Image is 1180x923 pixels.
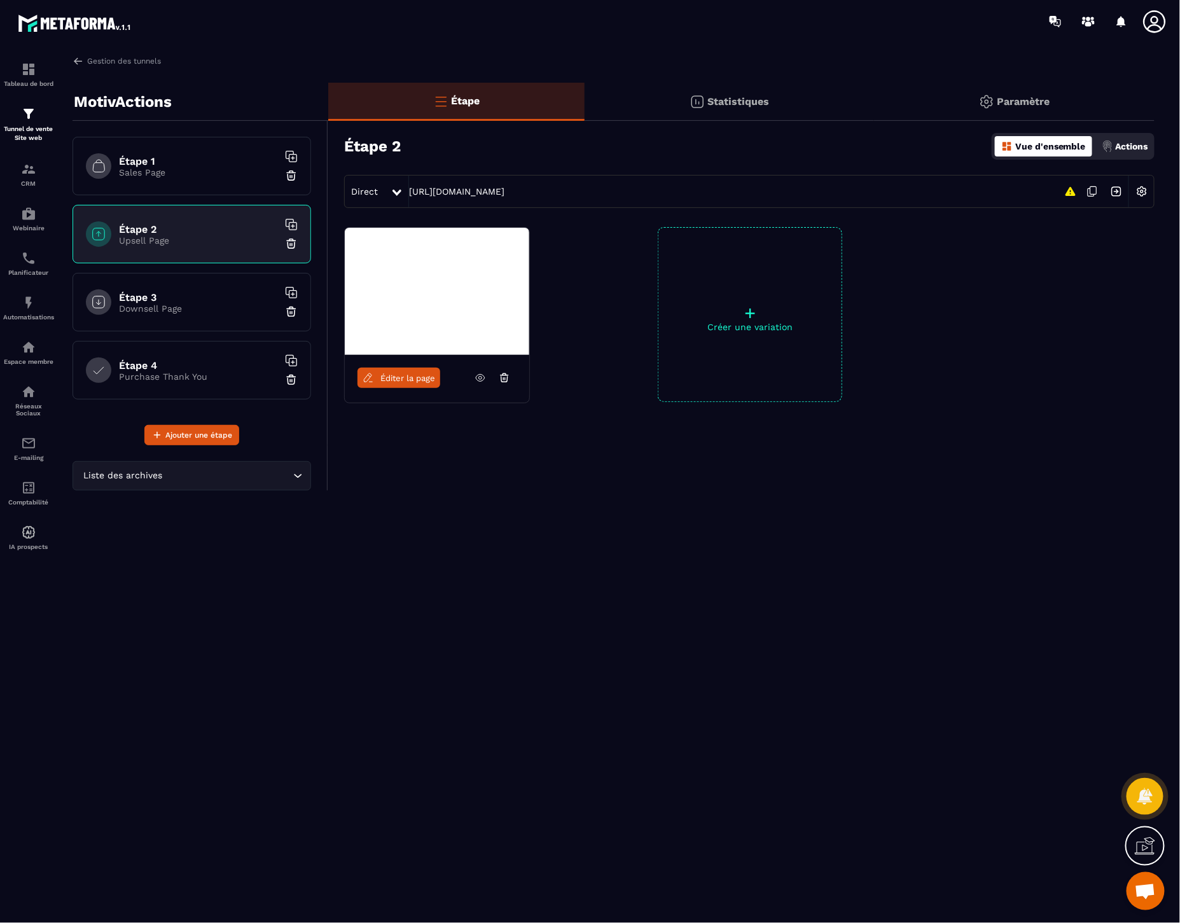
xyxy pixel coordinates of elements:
[73,55,84,67] img: arrow
[21,384,36,399] img: social-network
[3,471,54,515] a: accountantaccountantComptabilité
[18,11,132,34] img: logo
[285,305,298,318] img: trash
[658,322,842,332] p: Créer une variation
[73,461,311,490] div: Search for option
[3,125,54,142] p: Tunnel de vente Site web
[979,94,994,109] img: setting-gr.5f69749f.svg
[285,237,298,250] img: trash
[3,97,54,152] a: formationformationTunnel de vente Site web
[119,223,278,235] h6: Étape 2
[3,454,54,461] p: E-mailing
[1015,141,1086,151] p: Vue d'ensemble
[165,429,232,441] span: Ajouter une étape
[1130,179,1154,204] img: setting-w.858f3a88.svg
[3,543,54,550] p: IA prospects
[997,95,1050,108] p: Paramètre
[3,314,54,321] p: Automatisations
[119,167,278,177] p: Sales Page
[351,186,378,197] span: Direct
[81,469,165,483] span: Liste des archives
[3,180,54,187] p: CRM
[3,52,54,97] a: formationformationTableau de bord
[357,368,440,388] a: Éditer la page
[21,295,36,310] img: automations
[1001,141,1013,152] img: dashboard-orange.40269519.svg
[658,304,842,322] p: +
[3,152,54,197] a: formationformationCRM
[119,371,278,382] p: Purchase Thank You
[119,359,278,371] h6: Étape 4
[21,480,36,496] img: accountant
[21,340,36,355] img: automations
[21,251,36,266] img: scheduler
[344,137,401,155] h3: Étape 2
[3,269,54,276] p: Planificateur
[433,94,448,109] img: bars-o.4a397970.svg
[3,197,54,241] a: automationsautomationsWebinaire
[3,241,54,286] a: schedulerschedulerPlanificateur
[1104,179,1128,204] img: arrow-next.bcc2205e.svg
[21,525,36,540] img: automations
[3,403,54,417] p: Réseaux Sociaux
[409,186,504,197] a: [URL][DOMAIN_NAME]
[285,373,298,386] img: trash
[119,235,278,246] p: Upsell Page
[1116,141,1148,151] p: Actions
[452,95,480,107] p: Étape
[21,206,36,221] img: automations
[708,95,770,108] p: Statistiques
[21,106,36,121] img: formation
[74,89,172,115] p: MotivActions
[73,55,161,67] a: Gestion des tunnels
[690,94,705,109] img: stats.20deebd0.svg
[21,436,36,451] img: email
[3,426,54,471] a: emailemailE-mailing
[21,62,36,77] img: formation
[3,286,54,330] a: automationsautomationsAutomatisations
[345,228,529,355] img: image
[119,303,278,314] p: Downsell Page
[380,373,435,383] span: Éditer la page
[3,499,54,506] p: Comptabilité
[119,155,278,167] h6: Étape 1
[3,80,54,87] p: Tableau de bord
[3,330,54,375] a: automationsautomationsEspace membre
[165,469,290,483] input: Search for option
[1102,141,1113,152] img: actions.d6e523a2.png
[21,162,36,177] img: formation
[3,358,54,365] p: Espace membre
[285,169,298,182] img: trash
[3,225,54,232] p: Webinaire
[1127,872,1165,910] div: Ouvrir le chat
[3,375,54,426] a: social-networksocial-networkRéseaux Sociaux
[119,291,278,303] h6: Étape 3
[144,425,239,445] button: Ajouter une étape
